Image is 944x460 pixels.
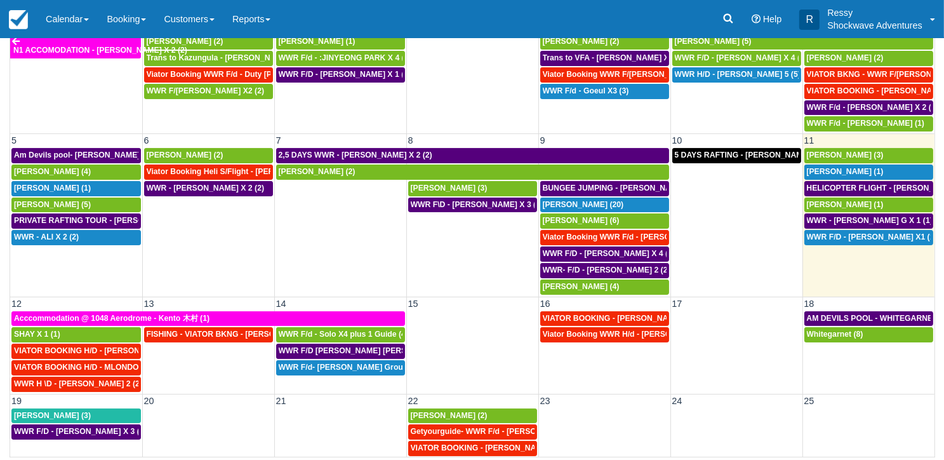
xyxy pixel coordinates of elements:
span: [PERSON_NAME] (5) [14,200,91,209]
span: N1 ACCOMODATION - [PERSON_NAME] X 2 (2) [13,46,187,55]
a: Trans to VFA - [PERSON_NAME] X 2 (2) [540,51,669,66]
a: VIATOR BOOKING H/D - MLONDOLOZI MAHLENGENI X 4 (4) [11,360,141,375]
span: WWR F/d - :JINYEONG PARK X 4 (4) [279,53,411,62]
span: 13 [143,299,156,309]
span: 12 [10,299,23,309]
a: VIATOR BOOKING - [PERSON_NAME] X 4 (4) [540,311,669,327]
span: SHAY X 1 (1) [14,330,60,339]
span: [PERSON_NAME] (2) [147,151,223,159]
span: [PERSON_NAME] (4) [543,282,620,291]
span: WWR F/[PERSON_NAME] X2 (2) [147,86,265,95]
span: [PERSON_NAME] (2) [411,411,488,420]
a: [PERSON_NAME] (2) [804,51,934,66]
span: WWR F/d - [PERSON_NAME] (1) [807,119,925,128]
span: WWR F/d - Goeul X3 (3) [543,86,629,95]
a: N1 ACCOMODATION - [PERSON_NAME] X 2 (2) [10,34,141,58]
span: Viator Booking WWR H/d - [PERSON_NAME] X 4 (4) [543,330,733,339]
a: [PERSON_NAME] (3) [408,181,537,196]
a: [PERSON_NAME] (3) [804,148,934,163]
span: 5 DAYS RAFTING - [PERSON_NAME] X 2 (4) [675,151,836,159]
span: [PERSON_NAME] (4) [14,167,91,176]
p: Shockwave Adventures [827,19,922,32]
span: WWR F/D - [PERSON_NAME] X 4 (4) [675,53,808,62]
a: VIATOR BOOKING - [PERSON_NAME] 2 (2) [804,84,934,99]
span: [PERSON_NAME] (1) [279,37,356,46]
span: [PERSON_NAME] (20) [543,200,624,209]
span: Whitegarnet (8) [807,330,863,339]
a: BUNGEE JUMPING - [PERSON_NAME] 2 (2) [540,181,669,196]
a: Viator Booking WWR F/[PERSON_NAME] X 2 (2) [540,67,669,83]
div: R [799,10,820,30]
span: 25 [803,396,816,406]
span: [PERSON_NAME] (1) [807,200,884,209]
a: WWR- F/D - [PERSON_NAME] 2 (2) [540,263,669,278]
a: Viator Booking WWR H/d - [PERSON_NAME] X 4 (4) [540,327,669,342]
span: Trans to Kazungula - [PERSON_NAME] x 1 (2) [147,53,315,62]
span: WWR F/D - [PERSON_NAME] X1 (1) [807,233,937,241]
span: 2,5 DAYS WWR - [PERSON_NAME] X 2 (2) [279,151,432,159]
span: 22 [407,396,420,406]
span: [PERSON_NAME] (1) [807,167,884,176]
span: Help [763,14,782,24]
span: WWR F/D - [PERSON_NAME] X 1 (1) [279,70,411,79]
a: WWR F\D - [PERSON_NAME] X 3 (3) [408,198,537,213]
span: WWR F/D - [PERSON_NAME] X 3 (3) [14,427,147,436]
span: 15 [407,299,420,309]
span: [PERSON_NAME] (3) [14,411,91,420]
span: WWR F/d- [PERSON_NAME] Group X 30 (30) [279,363,442,372]
img: checkfront-main-nav-mini-logo.png [9,10,28,29]
a: [PERSON_NAME] (2) [276,165,669,180]
span: 18 [803,299,816,309]
span: 17 [671,299,684,309]
p: Ressy [827,6,922,19]
span: FISHING - VIATOR BKNG - [PERSON_NAME] 2 (2) [147,330,329,339]
a: WWR F/d - Solo X4 plus 1 Guide (4) [276,327,405,342]
a: WWR - [PERSON_NAME] X 2 (2) [144,181,273,196]
a: WWR F/d- [PERSON_NAME] Group X 30 (30) [276,360,405,375]
span: 19 [10,396,23,406]
span: Trans to VFA - [PERSON_NAME] X 2 (2) [543,53,688,62]
a: WWR F/d - [PERSON_NAME] (1) [804,116,934,132]
span: WWR- F/D - [PERSON_NAME] 2 (2) [543,266,670,274]
span: 21 [275,396,288,406]
span: VIATOR BOOKING - [PERSON_NAME] X2 (2) [411,443,574,452]
span: Am Devils pool- [PERSON_NAME] X 2 (2) [14,151,166,159]
span: 5 [10,135,18,145]
span: Viator Booking WWR F/d - [PERSON_NAME] [PERSON_NAME] X2 (2) [543,233,797,241]
a: Am Devils pool- [PERSON_NAME] X 2 (2) [11,148,141,163]
a: Acccommodation @ 1048 Aerodrome - Kento 木村 (1) [11,311,405,327]
a: VIATOR BOOKING H/D - [PERSON_NAME] 2 (2) [11,344,141,359]
span: WWR H/D - [PERSON_NAME] 5 (5) [675,70,801,79]
span: Acccommodation @ 1048 Aerodrome - Kento 木村 (1) [14,314,209,323]
span: WWR F\D - [PERSON_NAME] X 3 (3) [411,200,543,209]
a: [PERSON_NAME] (1) [11,181,141,196]
span: Getyourguide- WWR F/d - [PERSON_NAME] 2 (2) [411,427,590,436]
span: [PERSON_NAME] (6) [543,216,620,225]
a: 5 DAYS RAFTING - [PERSON_NAME] X 2 (4) [672,148,801,163]
a: WWR F/D - [PERSON_NAME] X1 (1) [804,230,934,245]
span: WWR F/D [PERSON_NAME] [PERSON_NAME] GROVVE X2 (1) [279,346,507,355]
span: 14 [275,299,288,309]
span: [PERSON_NAME] (3) [807,151,884,159]
a: [PERSON_NAME] (1) [276,34,405,50]
span: 10 [671,135,684,145]
a: [PERSON_NAME] (4) [11,165,141,180]
a: [PERSON_NAME] (4) [540,280,669,295]
a: WWR F/D - [PERSON_NAME] X 4 (4) [540,247,669,262]
span: VIATOR BOOKING H/D - MLONDOLOZI MAHLENGENI X 4 (4) [14,363,236,372]
span: [PERSON_NAME] (2) [543,37,620,46]
a: WWR F/d - [PERSON_NAME] X 2 (2) [804,100,934,116]
span: [PERSON_NAME] (3) [411,184,488,193]
a: [PERSON_NAME] (5) [11,198,141,213]
a: WWR F/D - [PERSON_NAME] X 4 (4) [672,51,801,66]
span: [PERSON_NAME] (2) [147,37,223,46]
span: PRIVATE RAFTING TOUR - [PERSON_NAME] X 5 (5) [14,216,204,225]
a: [PERSON_NAME] (5) [672,34,934,50]
span: Viator Booking WWR F/d - Duty [PERSON_NAME] 2 (2) [147,70,348,79]
a: WWR F/D - [PERSON_NAME] X 1 (1) [276,67,405,83]
span: 20 [143,396,156,406]
span: WWR - ALI X 2 (2) [14,233,79,241]
span: 11 [803,135,816,145]
a: [PERSON_NAME] (20) [540,198,669,213]
span: 7 [275,135,283,145]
